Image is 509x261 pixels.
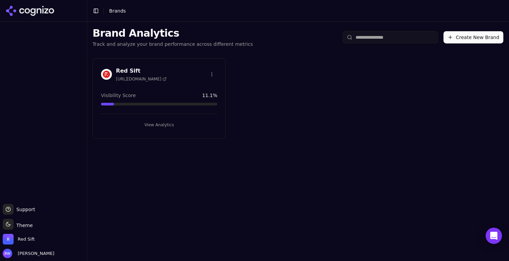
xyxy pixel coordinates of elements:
span: 11.1 % [202,92,217,99]
button: Open organization switcher [3,234,35,245]
span: Visibility Score [101,92,136,99]
span: Support [14,206,35,213]
nav: breadcrumb [109,7,126,14]
h1: Brand Analytics [93,27,253,39]
span: [URL][DOMAIN_NAME] [116,76,167,82]
span: Brands [109,8,126,14]
button: Create New Brand [444,31,504,43]
img: Rebecca Warren [3,249,12,258]
p: Track and analyze your brand performance across different metrics [93,41,253,48]
span: Red Sift [18,236,35,242]
h3: Red Sift [116,67,167,75]
div: Open Intercom Messenger [486,228,502,244]
span: [PERSON_NAME] [15,250,54,257]
img: Red Sift [101,69,112,80]
span: Theme [14,223,33,228]
button: Open user button [3,249,54,258]
img: Red Sift [3,234,14,245]
button: View Analytics [101,119,217,130]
